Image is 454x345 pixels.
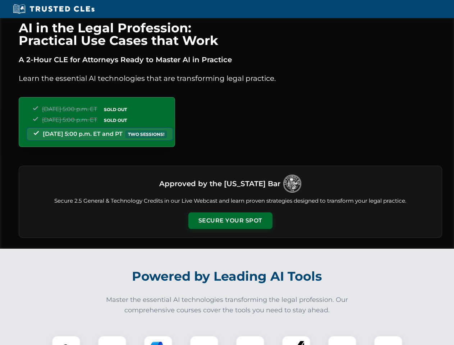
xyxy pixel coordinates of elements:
span: [DATE] 5:00 p.m. ET [42,106,97,112]
p: Secure 2.5 General & Technology Credits in our Live Webcast and learn proven strategies designed ... [28,197,433,205]
h2: Powered by Leading AI Tools [28,264,426,289]
p: Learn the essential AI technologies that are transforming legal practice. [19,73,442,84]
span: SOLD OUT [101,116,129,124]
h3: Approved by the [US_STATE] Bar [159,177,280,190]
h1: AI in the Legal Profession: Practical Use Cases that Work [19,22,442,47]
button: Secure Your Spot [188,212,272,229]
span: [DATE] 5:00 p.m. ET [42,116,97,123]
img: Trusted CLEs [11,4,97,14]
span: SOLD OUT [101,106,129,113]
img: Logo [283,175,301,193]
p: A 2-Hour CLE for Attorneys Ready to Master AI in Practice [19,54,442,65]
p: Master the essential AI technologies transforming the legal profession. Our comprehensive courses... [101,295,353,316]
